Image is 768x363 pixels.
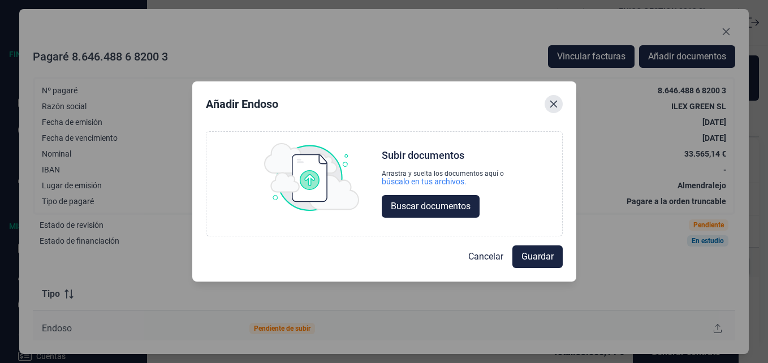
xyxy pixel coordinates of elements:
[545,95,563,113] button: Close
[382,177,504,186] div: búscalo en tus archivos.
[521,250,554,263] span: Guardar
[382,195,480,218] button: Buscar documentos
[382,170,504,177] div: Arrastra y suelta los documentos aquí o
[206,96,278,112] div: Añadir Endoso
[512,245,563,268] button: Guardar
[391,200,471,213] span: Buscar documentos
[382,150,464,161] div: Subir documentos
[468,250,503,263] span: Cancelar
[459,245,512,268] button: Cancelar
[264,143,359,211] img: upload img
[382,177,467,186] div: búscalo en tus archivos.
